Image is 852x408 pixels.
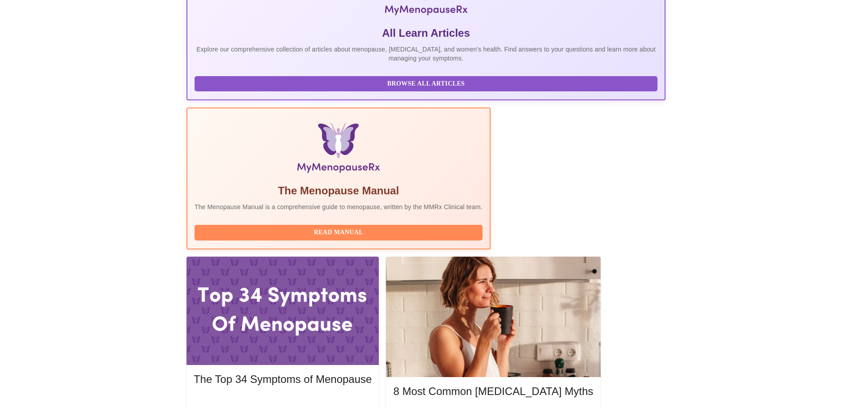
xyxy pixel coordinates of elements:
h5: All Learn Articles [195,26,657,40]
a: Read Manual [195,228,485,236]
h5: The Top 34 Symptoms of Menopause [194,372,372,387]
p: The Menopause Manual is a comprehensive guide to menopause, written by the MMRx Clinical team. [195,202,483,211]
button: Browse All Articles [195,76,657,92]
a: Browse All Articles [195,79,660,87]
h5: The Menopause Manual [195,184,483,198]
span: Read More [203,397,363,408]
span: Read Manual [203,227,474,238]
h5: 8 Most Common [MEDICAL_DATA] Myths [393,384,593,399]
img: Menopause Manual [240,123,437,176]
button: Read Manual [195,225,483,241]
a: Read More [194,398,374,405]
p: Explore our comprehensive collection of articles about menopause, [MEDICAL_DATA], and women's hea... [195,45,657,63]
span: Browse All Articles [203,78,649,90]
